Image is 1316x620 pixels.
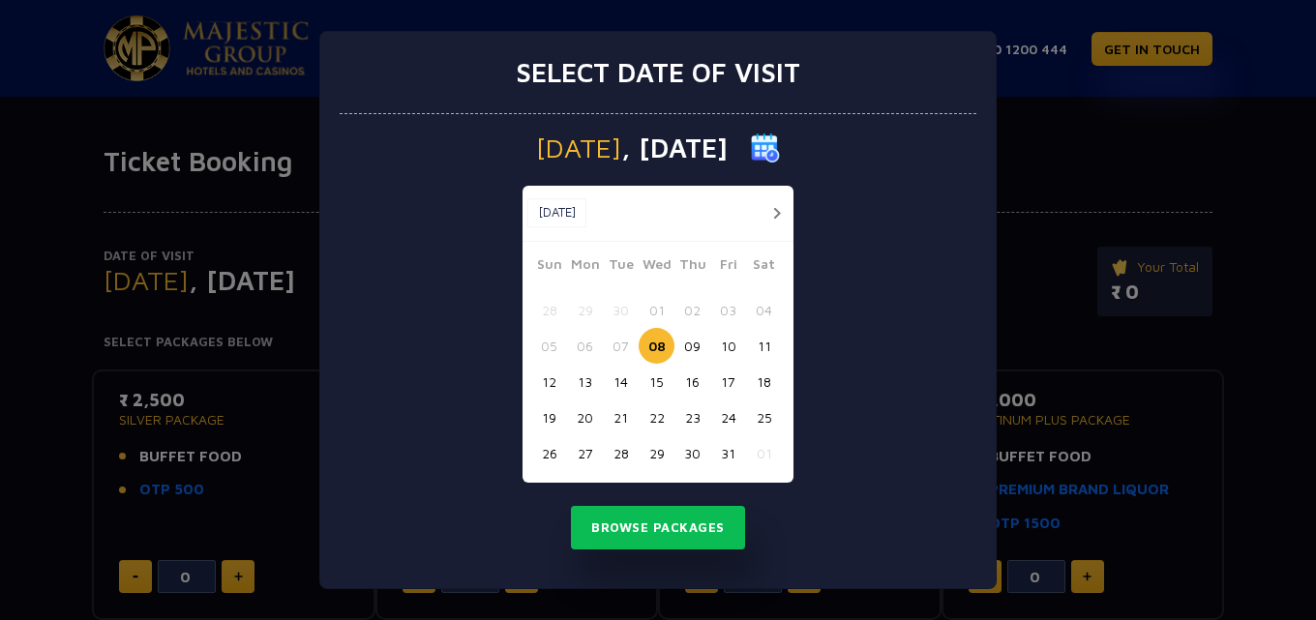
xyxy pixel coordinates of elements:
[567,253,603,280] span: Mon
[567,364,603,399] button: 13
[639,253,674,280] span: Wed
[710,328,746,364] button: 10
[639,364,674,399] button: 15
[710,399,746,435] button: 24
[567,435,603,471] button: 27
[639,292,674,328] button: 01
[746,435,782,471] button: 01
[751,133,780,162] img: calender icon
[710,435,746,471] button: 31
[710,364,746,399] button: 17
[674,253,710,280] span: Thu
[603,253,639,280] span: Tue
[674,435,710,471] button: 30
[603,292,639,328] button: 30
[603,364,639,399] button: 14
[710,292,746,328] button: 03
[639,399,674,435] button: 22
[674,364,710,399] button: 16
[603,328,639,364] button: 07
[639,328,674,364] button: 08
[567,399,603,435] button: 20
[531,292,567,328] button: 28
[536,134,621,162] span: [DATE]
[527,198,586,227] button: [DATE]
[603,435,639,471] button: 28
[746,292,782,328] button: 04
[746,253,782,280] span: Sat
[531,364,567,399] button: 12
[674,328,710,364] button: 09
[639,435,674,471] button: 29
[746,399,782,435] button: 25
[531,399,567,435] button: 19
[674,399,710,435] button: 23
[746,328,782,364] button: 11
[746,364,782,399] button: 18
[603,399,639,435] button: 21
[531,253,567,280] span: Sun
[531,328,567,364] button: 05
[621,134,728,162] span: , [DATE]
[567,292,603,328] button: 29
[674,292,710,328] button: 02
[516,56,800,89] h3: Select date of visit
[571,506,745,550] button: Browse Packages
[567,328,603,364] button: 06
[710,253,746,280] span: Fri
[531,435,567,471] button: 26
